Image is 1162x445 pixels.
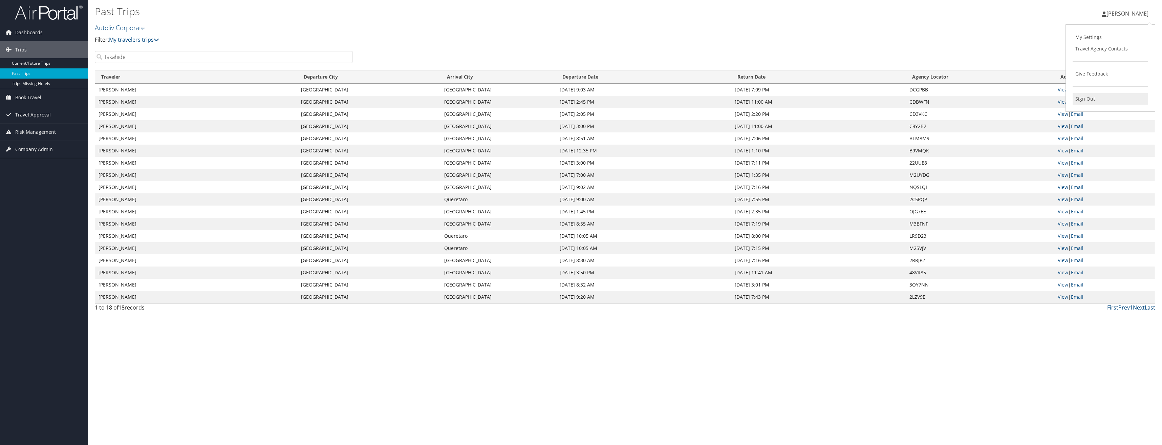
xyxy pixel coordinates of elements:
[906,120,1054,132] td: C8Y2B2
[1071,281,1083,288] a: Email
[556,193,731,206] td: [DATE] 9:00 AM
[15,89,41,106] span: Book Travel
[1071,160,1083,166] a: Email
[731,157,906,169] td: [DATE] 7:11 PM
[95,108,298,120] td: [PERSON_NAME]
[95,230,298,242] td: [PERSON_NAME]
[1058,99,1068,105] a: View
[906,291,1054,303] td: 2LZV9E
[441,242,556,254] td: Queretaro
[906,279,1054,291] td: 3OY7NN
[441,193,556,206] td: Queretaro
[556,291,731,303] td: [DATE] 9:20 AM
[95,4,802,19] h1: Past Trips
[1071,294,1083,300] a: Email
[441,132,556,145] td: [GEOGRAPHIC_DATA]
[95,157,298,169] td: [PERSON_NAME]
[556,169,731,181] td: [DATE] 7:00 AM
[906,254,1054,267] td: 2RRJP2
[298,96,441,108] td: [GEOGRAPHIC_DATA]
[1054,108,1155,120] td: |
[441,157,556,169] td: [GEOGRAPHIC_DATA]
[731,230,906,242] td: [DATE] 8:00 PM
[906,157,1054,169] td: 22UUE8
[95,84,298,96] td: [PERSON_NAME]
[731,206,906,218] td: [DATE] 2:35 PM
[1073,31,1148,43] a: My Settings
[906,70,1054,84] th: Agency Locator: activate to sort column ascending
[1058,208,1068,215] a: View
[1058,135,1068,142] a: View
[1071,220,1083,227] a: Email
[556,70,731,84] th: Departure Date: activate to sort column ascending
[441,84,556,96] td: [GEOGRAPHIC_DATA]
[556,242,731,254] td: [DATE] 10:05 AM
[1071,257,1083,263] a: Email
[1133,304,1145,311] a: Next
[731,84,906,96] td: [DATE] 7:09 PM
[1054,267,1155,279] td: |
[95,267,298,279] td: [PERSON_NAME]
[556,181,731,193] td: [DATE] 9:02 AM
[1058,172,1068,178] a: View
[441,291,556,303] td: [GEOGRAPHIC_DATA]
[298,267,441,279] td: [GEOGRAPHIC_DATA]
[906,267,1054,279] td: 48VR85
[95,206,298,218] td: [PERSON_NAME]
[441,96,556,108] td: [GEOGRAPHIC_DATA]
[556,230,731,242] td: [DATE] 10:05 AM
[441,145,556,157] td: [GEOGRAPHIC_DATA]
[1073,93,1148,105] a: Sign Out
[906,132,1054,145] td: BTM8M9
[15,24,43,41] span: Dashboards
[1071,184,1083,190] a: Email
[731,132,906,145] td: [DATE] 7:06 PM
[1071,111,1083,117] a: Email
[15,124,56,141] span: Risk Management
[441,267,556,279] td: [GEOGRAPHIC_DATA]
[1058,220,1068,227] a: View
[1071,245,1083,251] a: Email
[298,169,441,181] td: [GEOGRAPHIC_DATA]
[1058,233,1068,239] a: View
[1054,120,1155,132] td: |
[906,206,1054,218] td: OJG7EE
[441,169,556,181] td: [GEOGRAPHIC_DATA]
[95,279,298,291] td: [PERSON_NAME]
[95,291,298,303] td: [PERSON_NAME]
[1058,269,1068,276] a: View
[119,304,125,311] span: 18
[1054,206,1155,218] td: |
[731,70,906,84] th: Return Date: activate to sort column ascending
[906,108,1054,120] td: CD3VKC
[298,230,441,242] td: [GEOGRAPHIC_DATA]
[298,291,441,303] td: [GEOGRAPHIC_DATA]
[1058,111,1068,117] a: View
[298,108,441,120] td: [GEOGRAPHIC_DATA]
[441,181,556,193] td: [GEOGRAPHIC_DATA]
[95,132,298,145] td: [PERSON_NAME]
[1058,86,1068,93] a: View
[1071,135,1083,142] a: Email
[906,145,1054,157] td: B9VMQK
[1054,242,1155,254] td: |
[95,36,802,44] p: Filter:
[556,96,731,108] td: [DATE] 2:45 PM
[906,193,1054,206] td: 2C5PQP
[1071,196,1083,203] a: Email
[1118,304,1130,311] a: Prev
[1054,70,1155,84] th: Actions
[1071,147,1083,154] a: Email
[298,157,441,169] td: [GEOGRAPHIC_DATA]
[95,303,352,315] div: 1 to 18 of records
[906,84,1054,96] td: DCGPBB
[1054,193,1155,206] td: |
[1054,145,1155,157] td: |
[556,254,731,267] td: [DATE] 8:30 AM
[15,41,27,58] span: Trips
[298,218,441,230] td: [GEOGRAPHIC_DATA]
[1054,96,1155,108] td: |
[1058,294,1068,300] a: View
[731,218,906,230] td: [DATE] 7:19 PM
[95,51,352,63] input: Search Traveler or Arrival City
